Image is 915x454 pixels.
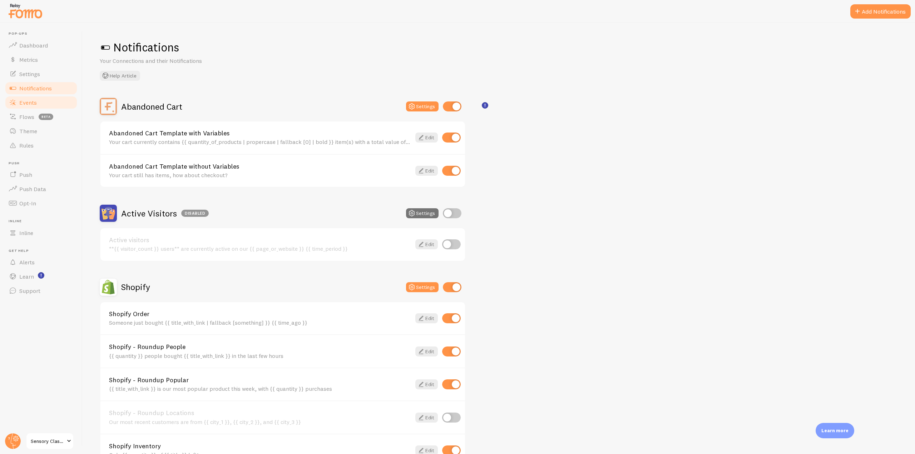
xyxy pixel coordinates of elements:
div: Learn more [816,423,854,438]
img: fomo-relay-logo-orange.svg [8,2,43,20]
button: Settings [406,208,439,218]
a: Opt-In [4,196,78,210]
a: Events [4,95,78,110]
div: Our most recent customers are from {{ city_1 }}, {{ city_2 }}, and {{ city_3 }} [109,419,411,425]
a: Abandoned Cart Template with Variables [109,130,411,136]
div: {{ quantity }} people bought {{ title_with_link }} in the last few hours [109,353,411,359]
a: Edit [415,133,438,143]
span: Alerts [19,259,35,266]
a: Edit [415,413,438,423]
a: Edit [415,239,438,249]
a: Sensory Classroom [26,433,74,450]
a: Push [4,168,78,182]
h2: Abandoned Cart [121,101,182,112]
span: Rules [19,142,34,149]
svg: <p>Watch New Feature Tutorials!</p> [38,272,44,279]
span: beta [39,114,53,120]
a: Push Data [4,182,78,196]
div: Your cart still has items, how about checkout? [109,172,411,178]
span: Push [9,161,78,166]
a: Dashboard [4,38,78,53]
img: Shopify [100,279,117,296]
a: Metrics [4,53,78,67]
button: Settings [406,282,439,292]
a: Edit [415,346,438,356]
span: Theme [19,128,37,135]
a: Shopify - Roundup Popular [109,377,411,383]
a: Shopify Inventory [109,443,411,449]
span: Metrics [19,56,38,63]
a: Active visitors [109,237,411,243]
h1: Notifications [100,40,898,55]
span: Sensory Classroom [31,437,65,445]
span: Learn [19,273,34,280]
a: Inline [4,226,78,240]
a: Shopify - Roundup People [109,344,411,350]
a: Edit [415,313,438,323]
a: Flows beta [4,110,78,124]
span: Inline [9,219,78,224]
a: Edit [415,166,438,176]
a: Abandoned Cart Template without Variables [109,163,411,170]
span: Notifications [19,85,52,92]
div: Disabled [181,210,209,217]
h2: Shopify [121,281,150,293]
img: Active Visitors [100,205,117,222]
div: Your cart currently contains {{ quantity_of_products | propercase | fallback [0] | bold }} item(s... [109,139,411,145]
span: Push [19,171,32,178]
span: Events [19,99,37,106]
p: Your Connections and their Notifications [100,57,271,65]
div: Someone just bought {{ title_with_link | fallback [something] }} {{ time_ago }} [109,319,411,326]
a: Learn [4,269,78,284]
span: Settings [19,70,40,78]
a: Shopify Order [109,311,411,317]
button: Help Article [100,71,140,81]
img: Abandoned Cart [100,98,117,115]
h2: Active Visitors [121,208,209,219]
a: Rules [4,138,78,153]
span: Support [19,287,40,294]
span: Get Help [9,249,78,253]
span: Push Data [19,185,46,193]
span: Flows [19,113,34,120]
a: Edit [415,379,438,389]
span: Inline [19,229,33,236]
a: Alerts [4,255,78,269]
button: Settings [406,101,439,111]
a: Theme [4,124,78,138]
a: Notifications [4,81,78,95]
p: Learn more [821,427,849,434]
span: Dashboard [19,42,48,49]
a: Settings [4,67,78,81]
span: Pop-ups [9,31,78,36]
div: **{{ visitor_count }} users** are currently active on our {{ page_or_website }} {{ time_period }} [109,245,411,252]
div: {{ title_with_link }} is our most popular product this week, with {{ quantity }} purchases [109,385,411,392]
a: Shopify - Roundup Locations [109,410,411,416]
a: Support [4,284,78,298]
svg: <p>🛍️ For Shopify Users</p><p>To use the <strong>Abandoned Cart with Variables</strong> template,... [482,102,488,109]
span: Opt-In [19,200,36,207]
